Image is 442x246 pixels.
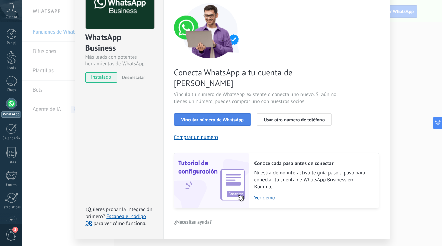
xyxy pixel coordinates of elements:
[6,15,17,19] span: Cuenta
[12,227,18,233] span: 2
[254,170,372,190] span: Nuestra demo interactiva te guía paso a paso para conectar tu cuenta de WhatsApp Business en Kommo.
[174,217,212,227] button: ¿Necesitas ayuda?
[174,3,247,58] img: connect number
[86,213,146,227] a: Escanea el código QR
[119,72,145,83] button: Desinstalar
[1,88,21,93] div: Chats
[1,66,21,70] div: Leads
[1,205,21,210] div: Estadísticas
[85,32,153,54] div: WhatsApp Business
[174,219,212,224] span: ¿Necesitas ayuda?
[86,72,117,83] span: instalado
[181,117,244,122] span: Vincular número de WhatsApp
[174,134,218,141] button: Comprar un número
[254,195,372,201] a: Ver demo
[85,54,153,67] div: Más leads con potentes herramientas de WhatsApp
[94,220,146,227] span: para ver cómo funciona.
[264,117,325,122] span: Usar otro número de teléfono
[1,136,21,141] div: Calendario
[174,91,338,105] span: Vincula tu número de WhatsApp existente o conecta uno nuevo. Si aún no tienes un número, puedes c...
[1,41,21,46] div: Panel
[257,113,332,126] button: Usar otro número de teléfono
[254,160,372,167] h2: Conoce cada paso antes de conectar
[1,111,21,118] div: WhatsApp
[122,74,145,81] span: Desinstalar
[1,160,21,165] div: Listas
[174,67,338,88] span: Conecta WhatsApp a tu cuenta de [PERSON_NAME]
[86,206,153,220] span: ¿Quieres probar la integración primero?
[1,183,21,187] div: Correo
[174,113,251,126] button: Vincular número de WhatsApp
